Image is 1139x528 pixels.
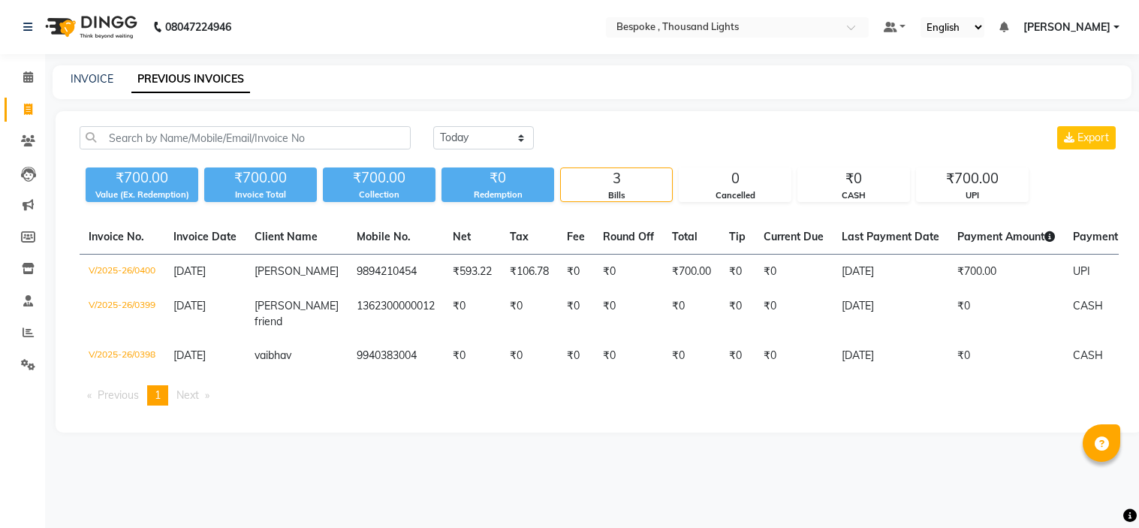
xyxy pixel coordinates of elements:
td: ₹0 [720,289,755,339]
input: Search by Name/Mobile/Email/Invoice No [80,126,411,149]
span: [PERSON_NAME] [255,264,339,278]
span: UPI [1073,264,1090,278]
span: Total [672,230,698,243]
span: vaibhav [255,348,291,362]
button: Export [1057,126,1116,149]
iframe: chat widget [1076,468,1124,513]
span: [DATE] [173,264,206,278]
span: Current Due [764,230,824,243]
span: [DATE] [173,348,206,362]
img: logo [38,6,141,48]
td: [DATE] [833,255,948,290]
span: Previous [98,388,139,402]
span: Invoice Date [173,230,237,243]
span: Client Name [255,230,318,243]
td: ₹0 [444,339,501,373]
span: Fee [567,230,585,243]
b: 08047224946 [165,6,231,48]
td: ₹0 [948,289,1064,339]
div: 0 [679,168,791,189]
td: ₹593.22 [444,255,501,290]
div: ₹0 [798,168,909,189]
span: [DATE] [173,299,206,312]
span: Round Off [603,230,654,243]
td: ₹0 [755,255,833,290]
td: ₹0 [444,289,501,339]
td: ₹0 [755,289,833,339]
td: ₹0 [663,339,720,373]
span: [PERSON_NAME] friend [255,299,339,328]
span: CASH [1073,299,1103,312]
td: 1362300000012 [348,289,444,339]
td: ₹0 [558,339,594,373]
span: 1 [155,388,161,402]
span: Tip [729,230,746,243]
td: ₹0 [594,289,663,339]
td: [DATE] [833,339,948,373]
div: ₹700.00 [323,167,435,189]
td: ₹700.00 [663,255,720,290]
span: Last Payment Date [842,230,939,243]
div: ₹0 [441,167,554,189]
span: CASH [1073,348,1103,362]
td: V/2025-26/0399 [80,289,164,339]
td: ₹0 [558,255,594,290]
td: ₹0 [755,339,833,373]
span: Next [176,388,199,402]
div: ₹700.00 [86,167,198,189]
span: Net [453,230,471,243]
td: ₹0 [663,289,720,339]
td: ₹0 [948,339,1064,373]
td: V/2025-26/0398 [80,339,164,373]
div: ₹700.00 [917,168,1028,189]
div: ₹700.00 [204,167,317,189]
td: V/2025-26/0400 [80,255,164,290]
div: Invoice Total [204,189,317,201]
div: UPI [917,189,1028,202]
div: 3 [561,168,672,189]
div: Collection [323,189,435,201]
span: Mobile No. [357,230,411,243]
td: ₹0 [501,289,558,339]
td: ₹0 [501,339,558,373]
div: Bills [561,189,672,202]
td: ₹0 [558,289,594,339]
div: Redemption [441,189,554,201]
a: INVOICE [71,72,113,86]
td: ₹700.00 [948,255,1064,290]
span: [PERSON_NAME] [1023,20,1110,35]
td: ₹0 [594,255,663,290]
span: Export [1077,131,1109,144]
div: Value (Ex. Redemption) [86,189,198,201]
span: Tax [510,230,529,243]
span: Payment Amount [957,230,1055,243]
nav: Pagination [80,385,1119,406]
td: ₹106.78 [501,255,558,290]
td: 9940383004 [348,339,444,373]
td: ₹0 [720,339,755,373]
a: PREVIOUS INVOICES [131,66,250,93]
div: Cancelled [679,189,791,202]
span: Invoice No. [89,230,144,243]
td: ₹0 [720,255,755,290]
td: 9894210454 [348,255,444,290]
div: CASH [798,189,909,202]
td: [DATE] [833,289,948,339]
td: ₹0 [594,339,663,373]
